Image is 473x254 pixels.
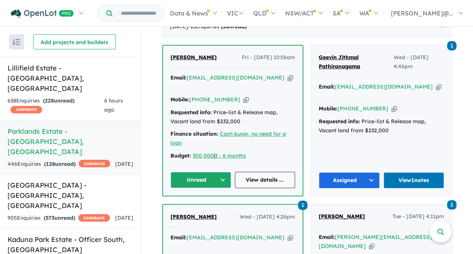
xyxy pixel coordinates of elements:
[319,54,360,70] span: Geevin Jithmal Pathiranagama
[33,34,116,49] button: Add projects and builders
[170,130,218,137] strong: Finance situation:
[319,172,380,188] button: Assigned
[335,83,433,90] a: [EMAIL_ADDRESS][DOMAIN_NAME]
[319,117,444,135] div: Price-list & Release map, Vacant land from $232,000
[319,83,335,90] strong: Email:
[383,172,444,188] a: View1notes
[79,160,110,167] span: CASHBACK
[114,5,163,21] input: Try estate name, suburb, builder or developer
[44,161,76,167] strong: ( unread)
[319,53,394,71] a: Geevin Jithmal Pathiranagama
[170,172,231,188] button: Unread
[242,53,295,62] span: Fri - [DATE] 10:56am
[170,152,191,159] strong: Budget:
[215,152,246,159] a: 3 - 6 months
[319,234,432,249] a: [PERSON_NAME][EMAIL_ADDRESS][DOMAIN_NAME]
[8,160,110,169] div: 446 Enquir ies
[287,234,293,242] button: Copy
[170,53,217,62] a: [PERSON_NAME]
[221,23,246,30] strong: ( unread)
[193,152,214,159] a: 300,000
[46,161,55,167] span: 128
[8,180,133,211] h5: [GEOGRAPHIC_DATA] - [GEOGRAPHIC_DATA] , [GEOGRAPHIC_DATA]
[170,74,187,81] strong: Email:
[8,126,133,157] h5: Parklands Estate - [GEOGRAPHIC_DATA] , [GEOGRAPHIC_DATA]
[189,96,240,103] a: [PHONE_NUMBER]
[298,200,307,210] span: 1
[392,212,444,221] span: Tue - [DATE] 4:11pm
[187,74,284,81] a: [EMAIL_ADDRESS][DOMAIN_NAME]
[170,96,189,103] strong: Mobile:
[44,214,75,221] strong: ( unread)
[391,105,397,113] button: Copy
[298,200,307,210] a: 1
[170,213,217,222] a: [PERSON_NAME]
[319,212,365,221] a: [PERSON_NAME]
[13,39,20,45] img: sort.svg
[436,83,441,91] button: Copy
[391,9,453,17] span: [PERSON_NAME]@...
[223,23,226,30] span: 1
[170,234,187,241] strong: Email:
[319,234,335,240] strong: Email:
[447,199,456,210] a: 1
[11,106,42,113] span: CASHBACK
[394,53,444,71] span: Wed - [DATE] 4:46pm
[115,161,133,167] span: [DATE]
[170,213,217,220] span: [PERSON_NAME]
[8,96,104,115] div: 638 Enquir ies
[287,74,293,82] button: Copy
[104,97,123,113] span: 6 hours ago
[11,9,74,18] img: Openlot PRO Logo White
[46,214,55,221] span: 573
[369,242,374,250] button: Copy
[319,118,360,125] strong: Requested info:
[78,214,110,222] span: CASHBACK
[170,108,295,126] div: Price-list & Release map, Vacant land from $232,000
[447,200,456,210] span: 1
[115,214,133,221] span: [DATE]
[170,109,212,116] strong: Requested info:
[8,214,110,223] div: 905 Enquir ies
[45,97,54,104] span: 228
[170,130,286,146] a: Cash buyer, no need for a loan
[319,213,365,220] span: [PERSON_NAME]
[8,63,133,93] h5: Lillifield Estate - [GEOGRAPHIC_DATA] , [GEOGRAPHIC_DATA]
[319,105,338,112] strong: Mobile:
[235,172,295,188] a: View details ...
[188,23,246,30] span: - 13 Enquir ies
[338,105,388,112] a: [PHONE_NUMBER]
[447,40,456,50] a: 1
[240,213,295,222] span: Wed - [DATE] 4:26pm
[447,41,456,50] span: 1
[187,234,284,241] a: [EMAIL_ADDRESS][DOMAIN_NAME]
[170,151,295,161] div: |
[243,96,249,104] button: Copy
[170,54,217,61] span: [PERSON_NAME]
[43,97,75,104] strong: ( unread)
